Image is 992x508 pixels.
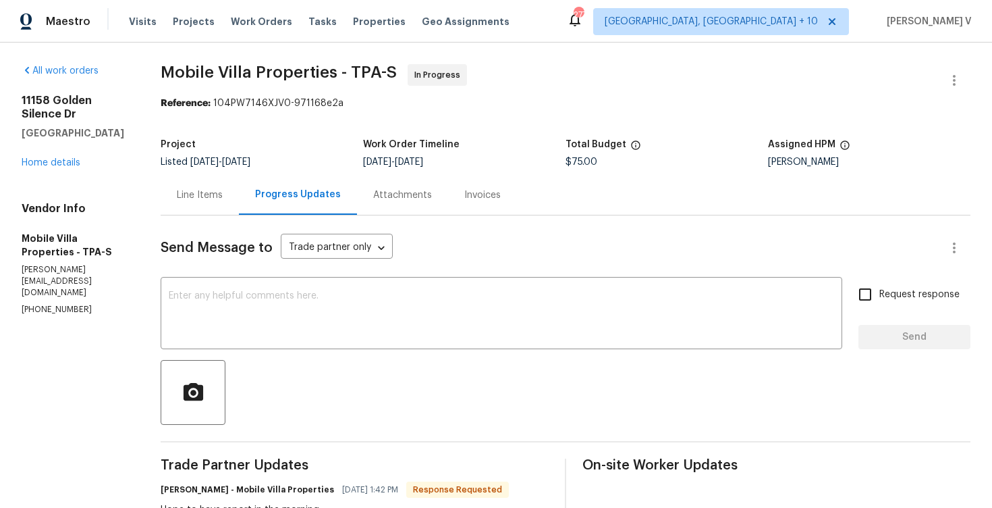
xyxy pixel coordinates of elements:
h6: [PERSON_NAME] - Mobile Villa Properties [161,483,334,497]
p: [PERSON_NAME][EMAIL_ADDRESS][DOMAIN_NAME] [22,264,128,299]
span: The hpm assigned to this work order. [839,140,850,157]
h2: 11158 Golden Silence Dr [22,94,128,121]
div: Line Items [177,188,223,202]
p: [PHONE_NUMBER] [22,304,128,315]
span: On-site Worker Updates [582,459,970,472]
span: - [190,157,250,167]
span: [GEOGRAPHIC_DATA], [GEOGRAPHIC_DATA] + 10 [605,15,818,28]
div: 104PW7146XJV0-971168e2a [161,97,970,110]
a: All work orders [22,66,99,76]
b: Reference: [161,99,211,108]
h5: [GEOGRAPHIC_DATA] [22,126,128,140]
span: The total cost of line items that have been proposed by Opendoor. This sum includes line items th... [630,140,641,157]
span: Tasks [308,17,337,26]
span: In Progress [414,68,466,82]
h5: Assigned HPM [768,140,835,149]
span: [PERSON_NAME] V [881,15,972,28]
span: Maestro [46,15,90,28]
span: [DATE] [363,157,391,167]
span: [DATE] [222,157,250,167]
div: 277 [574,8,583,22]
span: [DATE] 1:42 PM [342,483,398,497]
div: Progress Updates [255,188,341,201]
h5: Mobile Villa Properties - TPA-S [22,232,128,259]
span: Projects [173,15,215,28]
span: Visits [129,15,157,28]
span: Response Requested [408,483,507,497]
h4: Vendor Info [22,202,128,215]
span: [DATE] [395,157,423,167]
span: Work Orders [231,15,292,28]
span: Send Message to [161,241,273,255]
h5: Total Budget [566,140,626,149]
span: Mobile Villa Properties - TPA-S [161,64,397,80]
h5: Work Order Timeline [363,140,460,149]
div: Trade partner only [281,237,393,259]
h5: Project [161,140,196,149]
div: [PERSON_NAME] [768,157,970,167]
span: $75.00 [566,157,597,167]
span: Listed [161,157,250,167]
span: Geo Assignments [422,15,509,28]
span: Request response [879,288,960,302]
div: Attachments [373,188,432,202]
span: Trade Partner Updates [161,459,549,472]
span: - [363,157,423,167]
span: [DATE] [190,157,219,167]
span: Properties [353,15,406,28]
a: Home details [22,158,80,168]
div: Invoices [464,188,501,202]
